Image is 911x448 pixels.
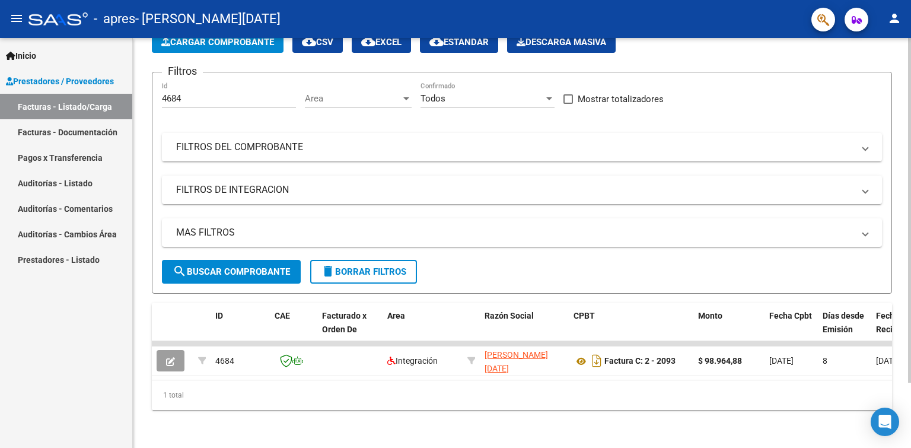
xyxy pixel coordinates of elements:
[823,311,864,334] span: Días desde Emisión
[215,311,223,320] span: ID
[765,303,818,355] datatable-header-cell: Fecha Cpbt
[383,303,463,355] datatable-header-cell: Area
[176,226,853,239] mat-panel-title: MAS FILTROS
[507,31,616,53] button: Descarga Masiva
[162,176,882,204] mat-expansion-panel-header: FILTROS DE INTEGRACION
[173,266,290,277] span: Buscar Comprobante
[162,218,882,247] mat-expansion-panel-header: MAS FILTROS
[317,303,383,355] datatable-header-cell: Facturado x Orden De
[270,303,317,355] datatable-header-cell: CAE
[211,303,270,355] datatable-header-cell: ID
[698,356,742,366] strong: $ 98.964,88
[823,356,827,366] span: 8
[135,6,281,32] span: - [PERSON_NAME][DATE]
[361,34,375,49] mat-icon: cloud_download
[176,183,853,196] mat-panel-title: FILTROS DE INTEGRACION
[871,408,899,436] div: Open Intercom Messenger
[161,37,274,47] span: Cargar Comprobante
[480,303,569,355] datatable-header-cell: Razón Social
[275,311,290,320] span: CAE
[485,350,548,373] span: [PERSON_NAME][DATE]
[517,37,606,47] span: Descarga Masiva
[429,34,444,49] mat-icon: cloud_download
[769,356,794,366] span: [DATE]
[578,92,664,106] span: Mostrar totalizadores
[302,34,316,49] mat-icon: cloud_download
[569,303,693,355] datatable-header-cell: CPBT
[6,75,114,88] span: Prestadores / Proveedores
[302,37,333,47] span: CSV
[162,133,882,161] mat-expansion-panel-header: FILTROS DEL COMPROBANTE
[876,311,909,334] span: Fecha Recibido
[421,93,445,104] span: Todos
[173,264,187,278] mat-icon: search
[387,356,438,366] span: Integración
[818,303,871,355] datatable-header-cell: Días desde Emisión
[162,260,301,284] button: Buscar Comprobante
[176,141,853,154] mat-panel-title: FILTROS DEL COMPROBANTE
[361,37,402,47] span: EXCEL
[94,6,135,32] span: - apres
[887,11,902,26] mat-icon: person
[9,11,24,26] mat-icon: menu
[429,37,489,47] span: Estandar
[387,311,405,320] span: Area
[305,93,401,104] span: Area
[693,303,765,355] datatable-header-cell: Monto
[507,31,616,53] app-download-masive: Descarga masiva de comprobantes (adjuntos)
[321,266,406,277] span: Borrar Filtros
[6,49,36,62] span: Inicio
[420,31,498,53] button: Estandar
[604,357,676,366] strong: Factura C: 2 - 2093
[769,311,812,320] span: Fecha Cpbt
[322,311,367,334] span: Facturado x Orden De
[310,260,417,284] button: Borrar Filtros
[152,380,892,410] div: 1 total
[292,31,343,53] button: CSV
[152,31,284,53] button: Cargar Comprobante
[321,264,335,278] mat-icon: delete
[162,63,203,80] h3: Filtros
[574,311,595,320] span: CPBT
[352,31,411,53] button: EXCEL
[876,356,900,366] span: [DATE]
[485,311,534,320] span: Razón Social
[485,348,564,373] div: 27320695657
[698,311,722,320] span: Monto
[589,351,604,370] i: Descargar documento
[215,356,234,366] span: 4684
